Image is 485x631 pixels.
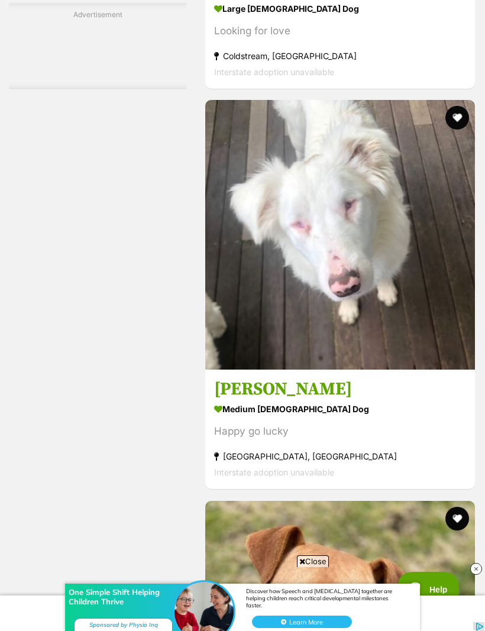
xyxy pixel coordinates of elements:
[214,401,466,418] strong: medium [DEMOGRAPHIC_DATA] Dog
[214,424,466,440] div: Happy go lucky
[74,58,173,73] div: Sponsored by Physio Inq
[214,48,466,64] strong: Coldstream, [GEOGRAPHIC_DATA]
[205,370,475,490] a: [PERSON_NAME] medium [DEMOGRAPHIC_DATA] Dog Happy go lucky [GEOGRAPHIC_DATA], [GEOGRAPHIC_DATA] I...
[297,555,329,567] span: Close
[69,27,167,46] div: One Simple Shift Helping Children Thrive
[9,3,186,89] div: Advertisement
[445,106,469,130] button: favourite
[214,378,466,401] h3: [PERSON_NAME]
[246,27,405,48] div: Discover how Speech and [MEDICAL_DATA] together are helping children reach critical developmental...
[252,56,352,68] button: Learn More
[174,22,234,81] img: One Simple Shift Helping Children Thrive
[214,449,466,465] strong: [GEOGRAPHIC_DATA], [GEOGRAPHIC_DATA]
[445,507,469,530] button: favourite
[205,100,475,370] img: Luca - Border Collie Dog
[470,563,482,575] img: close_rtb.svg
[214,23,466,39] div: Looking for love
[214,67,334,77] span: Interstate adoption unavailable
[214,468,334,478] span: Interstate adoption unavailable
